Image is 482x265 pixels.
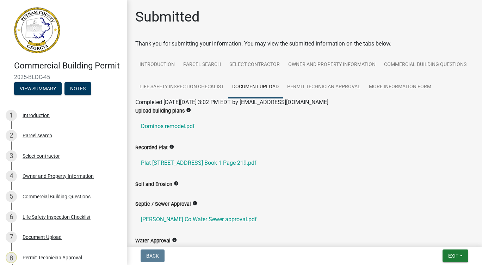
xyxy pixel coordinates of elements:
a: Select contractor [225,54,284,76]
div: Life Safety Inspection Checklist [23,215,91,219]
div: Select contractor [23,153,60,158]
div: Introduction [23,113,50,118]
img: Putnam County, Georgia [14,7,60,53]
label: Upload building plans [135,109,185,114]
i: info [186,108,191,113]
a: Plat [STREET_ADDRESS] Book 1 Page 219.pdf [135,155,474,171]
a: Life Safety Inspection Checklist [135,76,228,98]
span: 2025-BLDC-45 [14,74,113,80]
div: 8 [6,252,17,263]
span: Exit [448,253,458,259]
h4: Commercial Building Permit [14,61,121,71]
div: Thank you for submitting your information. You may view the submitted information on the tabs below. [135,40,474,48]
div: 6 [6,211,17,223]
a: Dominos remodel.pdf [135,118,474,135]
label: Water Approval [135,239,171,243]
div: Commercial Building Questions [23,194,91,199]
div: 4 [6,170,17,182]
a: Parcel search [179,54,225,76]
i: info [192,201,197,206]
div: 5 [6,191,17,202]
wm-modal-confirm: Summary [14,86,62,92]
a: Document Upload [228,76,283,98]
div: Permit Technician Approval [23,255,82,260]
a: Commercial Building Questions [380,54,471,76]
i: info [172,237,177,242]
a: [PERSON_NAME] Co Water Sewer approval.pdf [135,211,474,228]
div: Document Upload [23,235,62,240]
i: info [169,144,174,149]
label: Septic / Sewer Approval [135,202,191,207]
button: Notes [64,82,91,95]
div: 3 [6,150,17,162]
div: Owner and Property Information [23,174,94,179]
label: Soil and Erosion [135,182,172,187]
button: Exit [443,249,468,262]
button: View Summary [14,82,62,95]
a: Owner and Property Information [284,54,380,76]
a: Permit Technician Approval [283,76,365,98]
label: Recorded Plat [135,145,168,150]
button: Back [141,249,165,262]
wm-modal-confirm: Notes [64,86,91,92]
div: 2 [6,130,17,141]
a: More Information Form [365,76,435,98]
div: 7 [6,231,17,243]
div: 1 [6,110,17,121]
a: Introduction [135,54,179,76]
h1: Submitted [135,8,200,25]
span: Completed [DATE][DATE] 3:02 PM EDT by [EMAIL_ADDRESS][DOMAIN_NAME] [135,99,328,106]
div: Parcel search [23,133,52,138]
i: info [174,181,179,186]
span: Back [146,253,159,259]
